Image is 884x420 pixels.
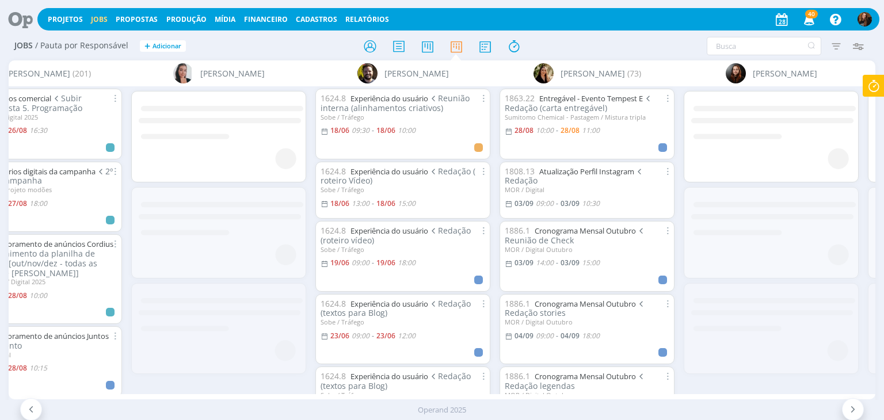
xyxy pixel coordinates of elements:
span: Redação (textos para Blog) [321,371,471,391]
div: MOR / Digital Outubro [505,318,669,326]
a: Experiência do usuário [350,226,428,236]
span: 1624.8 [321,225,346,236]
span: 1886.1 [505,298,530,309]
: 23/06 [330,331,349,341]
a: Financeiro [244,14,288,24]
button: Projetos [44,15,86,24]
: 09:30 [352,125,369,135]
img: C [534,63,554,83]
: 23/06 [376,331,395,341]
span: Cadastros [296,14,337,24]
: 11:00 [582,125,600,135]
: 28/08 [8,291,27,300]
: 27/08 [8,198,27,208]
span: Redação legendas [505,371,646,391]
: 03/09 [515,258,534,268]
: 04/09 [515,331,534,341]
: 10:00 [536,125,554,135]
: 28/08 [8,363,27,373]
div: MOR / Digital [505,186,669,193]
div: Sobe / Tráfego [321,113,485,121]
span: 1808.13 [505,166,535,177]
: - [556,127,558,134]
a: Experiência do usuário [350,93,428,104]
a: Mídia [215,14,235,24]
span: Reunião de Check [505,225,646,246]
button: +Adicionar [140,40,186,52]
: 19/06 [376,258,395,268]
span: 1863.22 [505,93,535,104]
: 10:30 [582,198,600,208]
button: Propostas [112,15,161,24]
span: (201) [73,67,91,79]
: 18:00 [582,331,600,341]
div: MOR / Digital Outubro [505,246,669,253]
: 03/09 [561,198,580,208]
span: 1624.8 [321,93,346,104]
button: Relatórios [342,15,393,24]
: - [556,333,558,339]
button: T [857,9,872,29]
a: Atualização Perfil Instagram [539,166,634,177]
: 18/06 [376,198,395,208]
div: Sobe / Tráfego [321,318,485,326]
img: C [173,63,193,83]
span: Redação (textos para Blog) [321,298,471,319]
button: Produção [163,15,210,24]
: 15:00 [398,198,416,208]
: 10:00 [398,125,416,135]
button: Cadastros [292,15,341,24]
a: Produção [166,14,207,24]
: 09:00 [352,258,369,268]
img: E [726,63,746,83]
: 18/06 [330,198,349,208]
span: Redação (roteiro vídeo) [321,225,471,246]
div: Sobe / Tráfego [321,246,485,253]
button: 40 [797,9,820,30]
span: [PERSON_NAME] [384,67,449,79]
: 18:00 [29,198,47,208]
a: Experiência do usuário [350,371,428,381]
div: MOR / Digital Outubro [505,391,669,399]
a: Cronograma Mensal Outubro [535,299,636,309]
a: Cronograma Mensal Outubro [535,226,636,236]
span: Redação (carta entregável) [505,93,653,113]
img: T [858,12,872,26]
span: Reunião interna (alinhamentos criativos) [321,93,470,113]
: 04/09 [561,331,580,341]
: - [372,127,374,134]
: 19/06 [330,258,349,268]
: 28/08 [561,125,580,135]
: 10:15 [29,363,47,373]
: 12:00 [398,331,416,341]
: 09:00 [536,198,554,208]
: 09:00 [352,331,369,341]
span: + [144,40,150,52]
img: C [357,63,378,83]
: - [372,200,374,207]
button: Financeiro [241,15,291,24]
: - [372,333,374,339]
span: 1886.1 [505,371,530,381]
span: 1886.1 [505,225,530,236]
div: Sobe / Tráfego [321,391,485,399]
a: Cronograma Mensal Outubro [535,371,636,381]
span: [PERSON_NAME] [753,67,817,79]
a: Entregável - Evento Tempest E [539,93,643,104]
span: 1624.8 [321,371,346,381]
span: Propostas [116,14,158,24]
a: Relatórios [345,14,389,24]
input: Busca [707,37,821,55]
div: Sobe / Tráfego [321,186,485,193]
span: (73) [627,67,641,79]
a: Experiência do usuário [350,299,428,309]
span: [PERSON_NAME] [6,67,70,79]
span: Adicionar [153,43,181,50]
: 18/06 [376,125,395,135]
: 15:00 [582,258,600,268]
span: [PERSON_NAME] [561,67,625,79]
a: Jobs [91,14,108,24]
: 26/08 [8,125,27,135]
span: / Pauta por Responsável [35,41,128,51]
: 18/06 [330,125,349,135]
